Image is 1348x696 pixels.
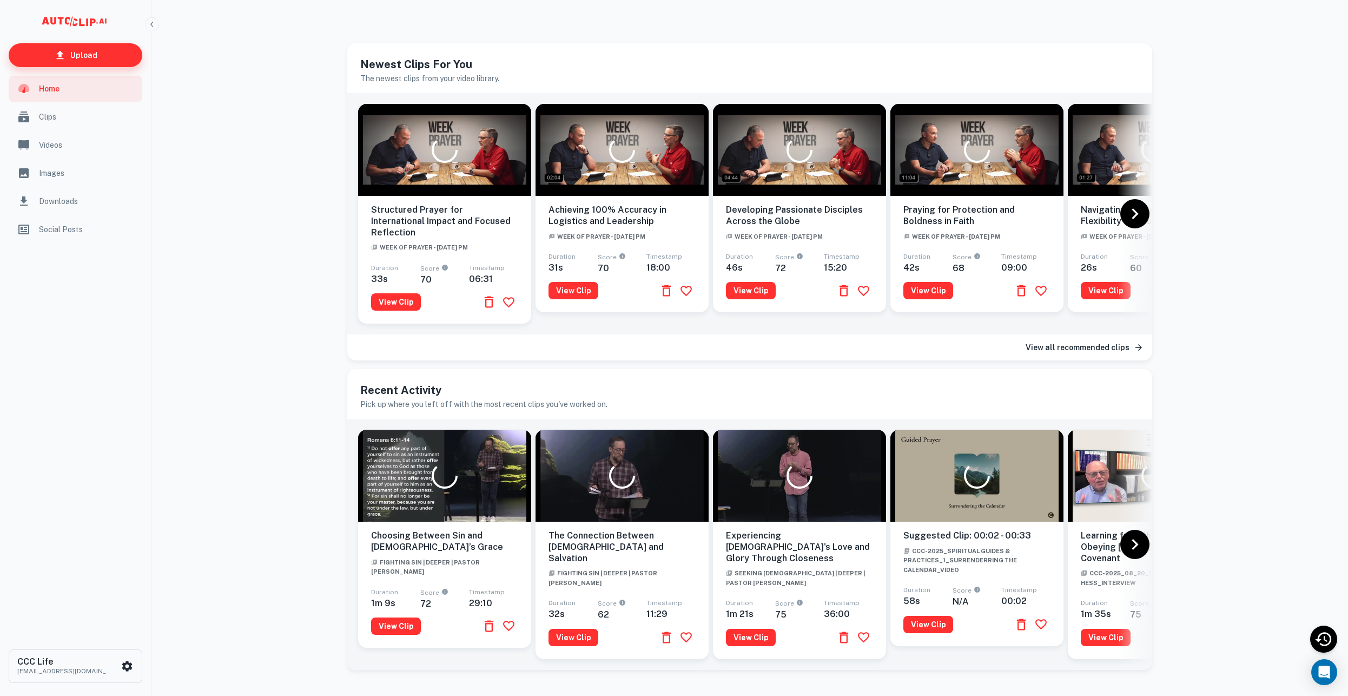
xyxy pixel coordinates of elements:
span: Timestamp [1001,586,1037,594]
p: [EMAIL_ADDRESS][DOMAIN_NAME] [17,666,115,676]
div: Social Posts [9,216,142,242]
a: Week Of Prayer - [DATE] PM [1081,231,1178,241]
h6: 70 [598,263,647,273]
span: Duration [549,599,576,607]
h6: Achieving 100% Accuracy in Logistics and Leadership [549,205,696,227]
h6: 1m 35 s [1081,609,1130,619]
h6: 72 [775,263,824,273]
h6: Structured Prayer for International Impact and Focused Reflection [371,205,518,238]
h6: 70 [420,274,470,285]
span: Score [420,589,470,599]
span: Timestamp [824,253,860,260]
button: View Clip [1081,629,1131,646]
span: Downloads [39,195,136,207]
span: Week Of Prayer - [DATE] PM [549,233,645,240]
a: Fighting Sin | Deeper | Pastor [PERSON_NAME] [549,567,657,587]
h6: 15:20 [824,262,873,273]
span: Score [775,254,824,263]
button: View Clip [371,293,421,311]
h6: 68 [953,263,1002,273]
a: Week Of Prayer - [DATE] PM [903,231,1000,241]
span: Duration [903,253,930,260]
span: Duration [1081,599,1108,607]
h6: 18:00 [646,262,696,273]
h6: 31 s [549,262,598,273]
div: Open Intercom Messenger [1311,659,1337,685]
div: An AI-calculated score on a clip's engagement potential, scored from 0 to 100. [972,254,981,263]
span: Week Of Prayer - [DATE] PM [903,233,1000,240]
div: An AI-calculated score on a clip's engagement potential, scored from 0 to 100. [617,254,626,263]
h6: 33 s [371,274,420,284]
span: Fighting Sin | Deeper | Pastor [PERSON_NAME] [371,559,480,575]
button: CCC Life[EMAIL_ADDRESS][DOMAIN_NAME] [9,649,142,683]
span: Home [39,83,136,95]
h6: 42 s [903,262,953,273]
button: View Clip [549,282,598,299]
a: Images [9,160,142,186]
span: Timestamp [646,253,682,260]
h6: CCC Life [17,658,115,666]
h6: Suggested Clip: 00:02 - 00:33 [903,530,1050,542]
h6: Developing Passionate Disciples Across the Globe [726,205,873,227]
p: Upload [70,49,97,61]
button: View Clip [549,629,598,646]
div: Recent Activity [1310,626,1337,653]
span: Fighting Sin | Deeper | Pastor [PERSON_NAME] [549,570,657,586]
button: View Clip [726,629,776,646]
span: Timestamp [469,264,505,272]
span: Duration [903,586,930,594]
a: CCC-2025_08_20_BSPC_Richard Hess_Interview [1081,567,1198,587]
h6: 11:29 [646,609,696,619]
h6: Choosing Between Sin and [DEMOGRAPHIC_DATA]’s Grace [371,530,518,553]
span: Score [953,254,1002,263]
div: An AI-calculated score on a clip's engagement potential, scored from 0 to 100. [794,600,803,609]
h6: 09:00 [1001,262,1050,273]
span: Score [420,265,470,274]
span: Duration [726,599,753,607]
h6: Pick up where you left off with the most recent clips you've worked on. [360,398,1139,410]
h6: View all recommended clips [1026,342,1129,353]
h6: 36:00 [824,609,873,619]
h6: 58 s [903,596,953,606]
span: Week Of Prayer - [DATE] PM [1081,233,1178,240]
span: Images [39,167,136,179]
h6: 32 s [549,609,598,619]
span: Score [775,600,824,609]
a: Downloads [9,188,142,214]
span: Seeking [DEMOGRAPHIC_DATA] | Deeper | Pastor [PERSON_NAME] [726,570,865,586]
a: Week Of Prayer - [DATE] PM [726,231,823,241]
span: Timestamp [1001,253,1037,260]
span: Duration [726,253,753,260]
h6: 62 [598,609,647,620]
span: Score [598,254,647,263]
button: View Clip [1081,282,1131,299]
span: CCC-2025_08_20_BSPC_Richard Hess_Interview [1081,570,1198,586]
button: View Clip [371,618,421,635]
span: Week Of Prayer - [DATE] PM [371,244,468,251]
h6: The Connection Between [DEMOGRAPHIC_DATA] and Salvation [549,530,696,564]
h6: The newest clips from your video library. [360,73,1139,84]
span: Timestamp [646,599,682,607]
div: An AI-calculated score on a clip's engagement potential, scored from 0 to 100. [617,600,626,609]
h6: 72 [420,599,470,609]
div: An AI-calculated score on a clip's engagement potential, scored from 0 to 100. [794,254,803,263]
button: View Clip [903,282,953,299]
span: Social Posts [39,224,136,235]
h6: Praying for Protection and Boldness in Faith [903,205,1050,227]
a: Clips [9,104,142,130]
div: An AI-calculated score on a clip's engagement potential, scored from 0 to 100. [439,589,448,599]
h6: N/A [953,596,1002,607]
a: Videos [9,132,142,158]
span: Duration [371,588,398,596]
button: View Clip [903,616,953,633]
h6: 29:10 [469,598,518,608]
div: Home [9,76,142,102]
span: CCC-2025_Spiritual Guides & Practices_1_Surrenderring the Calendar_VIDEO [903,548,1017,573]
h6: 1m 9 s [371,598,420,608]
div: An AI-calculated score on a clip's engagement potential, scored from 0 to 100. [972,587,981,596]
a: CCC-2025_Spiritual Guides & Practices_1_Surrenderring the Calendar_VIDEO [903,545,1017,574]
button: View Clip [726,282,776,299]
a: Week Of Prayer - [DATE] PM [549,231,645,241]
